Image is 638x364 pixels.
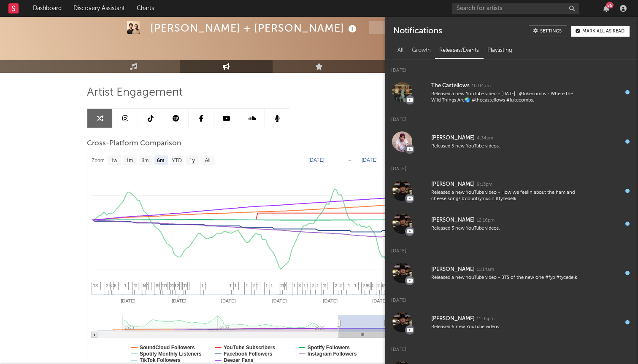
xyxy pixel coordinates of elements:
span: 1 [163,283,166,288]
span: 1 [183,283,186,288]
span: Cross-Platform Comparison [87,139,181,149]
span: 2 [284,283,286,288]
span: 2 [177,283,179,288]
div: [PERSON_NAME] [431,133,475,143]
span: 4 [381,283,383,288]
span: 2 [280,283,283,288]
text: → [347,157,352,163]
text: [DATE] [272,298,287,303]
text: Deezer Fans [224,357,254,363]
div: 11:14am [477,267,494,273]
a: Settings [529,25,567,37]
div: [PERSON_NAME] [431,265,475,275]
a: [PERSON_NAME]11:14amReleased a new YouTube video - BTS of the new one #fyp #tycedelk. [385,257,638,289]
input: Search for artists [452,3,579,14]
span: 2 [377,283,380,288]
text: [DATE] [172,298,187,303]
span: 3 [298,283,301,288]
text: Facebook Followers [224,351,273,357]
div: [PERSON_NAME] + [PERSON_NAME] [150,21,359,35]
text: Spotify Monthly Listeners [140,351,202,357]
span: Artist Engagement [87,88,183,98]
a: [PERSON_NAME]9:13pmReleased a new YouTube video - How we feelin about the ham and cheese song? #c... [385,174,638,207]
text: 6m [157,158,164,163]
span: 2 [113,283,115,288]
span: 1 [135,283,138,288]
span: 1 [316,283,319,288]
div: [DATE] [385,109,638,125]
div: [DATE] [385,339,638,355]
div: Released 6 new YouTube videos. [431,324,580,330]
span: 1 [306,283,309,288]
text: 1m [126,158,133,163]
text: TikTok Followers [140,357,181,363]
text: All [205,158,210,163]
span: 3 [370,283,373,288]
span: 1 [147,283,149,288]
text: [DATE] [221,298,236,303]
span: 1 [134,283,136,288]
text: YTD [172,158,182,163]
a: [PERSON_NAME]4:34pmReleased 5 new YouTube videos. [385,125,638,158]
div: Growth [408,43,435,58]
text: [DATE] [323,298,338,303]
div: [DATE] [385,59,638,76]
span: 2 [106,283,108,288]
span: 1 [256,283,258,288]
div: Released a new YouTube video - How we feelin about the ham and cheese song? #countrymusic #tycedelk. [431,190,580,203]
span: 2 [311,283,314,288]
div: 86 [606,2,614,8]
span: 1 [205,283,207,288]
text: Zoom [92,158,105,163]
span: 2 [382,283,385,288]
text: [DATE] [121,298,135,303]
text: 1w [111,158,118,163]
span: 2 [252,283,255,288]
div: Notifications [393,25,442,37]
span: 1 [234,283,237,288]
div: The Castellows [431,81,470,91]
div: Released 5 new YouTube videos. [431,143,580,150]
a: [PERSON_NAME]11:05pmReleased 6 new YouTube videos. [385,306,638,339]
span: 13 [93,283,98,288]
a: The Castellows10:04amReleased a new YouTube video - [DATE] | @lukecombs - Where the Wild Things A... [385,76,638,109]
div: [DATE] [385,158,638,174]
span: 11 [172,283,177,288]
span: 1 [324,283,327,288]
span: 2 [170,283,173,288]
div: Playlisting [483,43,516,58]
div: Released a new YouTube video - [DATE] | @lukecombs - Where the Wild Things Are🌏 #thecastellows #l... [431,91,580,104]
span: 1 [142,283,145,288]
div: All [393,43,408,58]
span: 1 [354,283,357,288]
span: 1 [270,283,273,288]
span: 2 [362,283,365,288]
text: [DATE] [308,157,324,163]
button: 86 [603,5,609,12]
text: [DATE] [362,157,378,163]
div: [DATE] [385,289,638,306]
text: Instagram Followers [308,351,357,357]
text: Spotify Followers [308,345,350,351]
span: 1 [293,283,296,288]
button: Mark all as read [571,26,630,37]
div: [PERSON_NAME] [431,179,475,190]
text: 3m [142,158,149,163]
div: [PERSON_NAME] [431,215,475,225]
span: 1 [124,283,127,288]
span: 1 [343,283,345,288]
text: YouTube Subscribers [224,345,276,351]
span: 1 [282,283,284,288]
span: 9 [157,283,159,288]
span: 1 [201,283,204,288]
div: Releases/Events [435,43,483,58]
span: 1 [162,283,164,288]
div: [DATE] [385,240,638,257]
span: 5 [366,283,368,288]
span: 1 [165,283,168,288]
text: 1y [189,158,195,163]
span: 1 [348,283,350,288]
div: [PERSON_NAME] [431,314,475,324]
span: 1 [232,283,235,288]
span: 1 [185,283,187,288]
